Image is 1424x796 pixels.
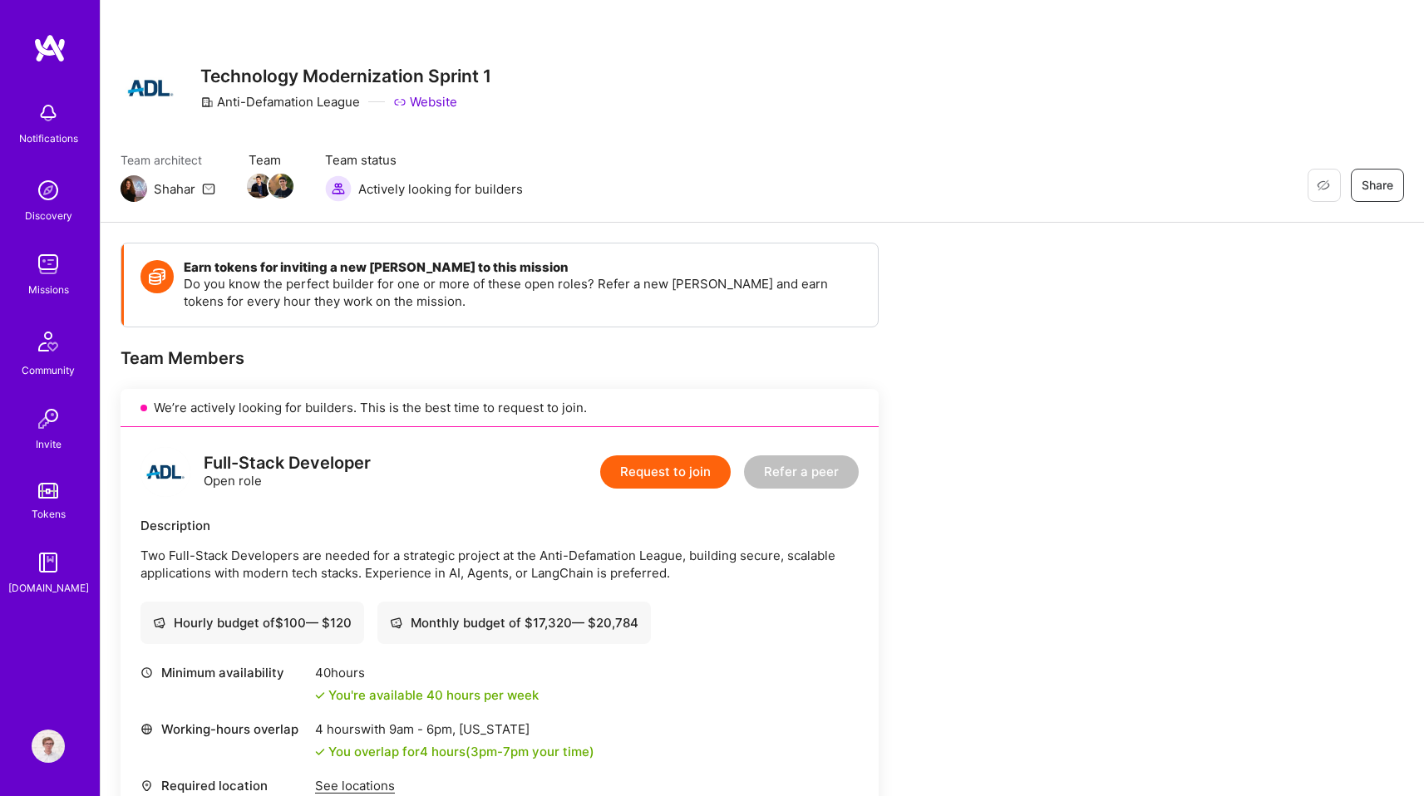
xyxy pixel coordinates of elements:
[140,447,190,497] img: logo
[200,96,214,109] i: icon CompanyGray
[471,744,529,759] span: 3pm - 7pm
[393,93,457,111] a: Website
[154,180,195,198] div: Shahar
[247,174,272,199] img: Team Member Avatar
[140,723,153,735] i: icon World
[315,747,325,757] i: icon Check
[315,686,539,704] div: You're available 40 hours per week
[32,730,65,763] img: User Avatar
[358,180,523,198] span: Actively looking for builders
[27,730,69,763] a: User Avatar
[204,455,371,489] div: Open role
[32,96,65,130] img: bell
[204,455,371,472] div: Full-Stack Developer
[202,182,215,195] i: icon Mail
[32,402,65,435] img: Invite
[270,172,292,200] a: Team Member Avatar
[121,347,879,369] div: Team Members
[140,777,307,794] div: Required location
[153,614,352,631] div: Hourly budget of $ 100 — $ 120
[32,174,65,207] img: discovery
[325,175,352,202] img: Actively looking for builders
[32,546,65,579] img: guide book
[38,483,58,499] img: tokens
[153,617,165,629] i: icon Cash
[121,151,215,169] span: Team architect
[325,151,523,169] span: Team status
[140,666,153,679] i: icon Clock
[22,361,75,379] div: Community
[200,93,360,111] div: Anti-Defamation League
[249,172,270,200] a: Team Member Avatar
[25,207,72,224] div: Discovery
[249,151,292,169] span: Team
[28,281,69,298] div: Missions
[600,455,731,489] button: Request to join
[140,664,307,681] div: Minimum availability
[1317,179,1330,192] i: icon EyeClosed
[140,260,174,293] img: Token icon
[1351,169,1404,202] button: Share
[121,58,180,118] img: Company Logo
[19,130,78,147] div: Notifications
[8,579,89,597] div: [DOMAIN_NAME]
[184,275,861,310] p: Do you know the perfect builder for one or more of these open roles? Refer a new [PERSON_NAME] an...
[390,614,638,631] div: Monthly budget of $ 17,320 — $ 20,784
[140,720,307,738] div: Working-hours overlap
[140,779,153,792] i: icon Location
[315,777,520,794] div: See locations
[121,389,879,427] div: We’re actively looking for builders. This is the best time to request to join.
[315,720,594,738] div: 4 hours with [US_STATE]
[28,322,68,361] img: Community
[32,505,66,523] div: Tokens
[32,248,65,281] img: teamwork
[36,435,62,453] div: Invite
[140,517,859,534] div: Description
[184,260,861,275] h4: Earn tokens for inviting a new [PERSON_NAME] to this mission
[140,547,859,582] p: Two Full-Stack Developers are needed for a strategic project at the Anti-Defamation League, build...
[328,743,594,760] div: You overlap for 4 hours ( your time)
[269,174,293,199] img: Team Member Avatar
[121,175,147,202] img: Team Architect
[315,664,539,681] div: 40 hours
[1362,177,1393,194] span: Share
[33,33,67,63] img: logo
[390,617,402,629] i: icon Cash
[386,721,459,737] span: 9am - 6pm ,
[744,455,859,489] button: Refer a peer
[200,66,491,86] h3: Technology Modernization Sprint 1
[315,690,325,700] i: icon Check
